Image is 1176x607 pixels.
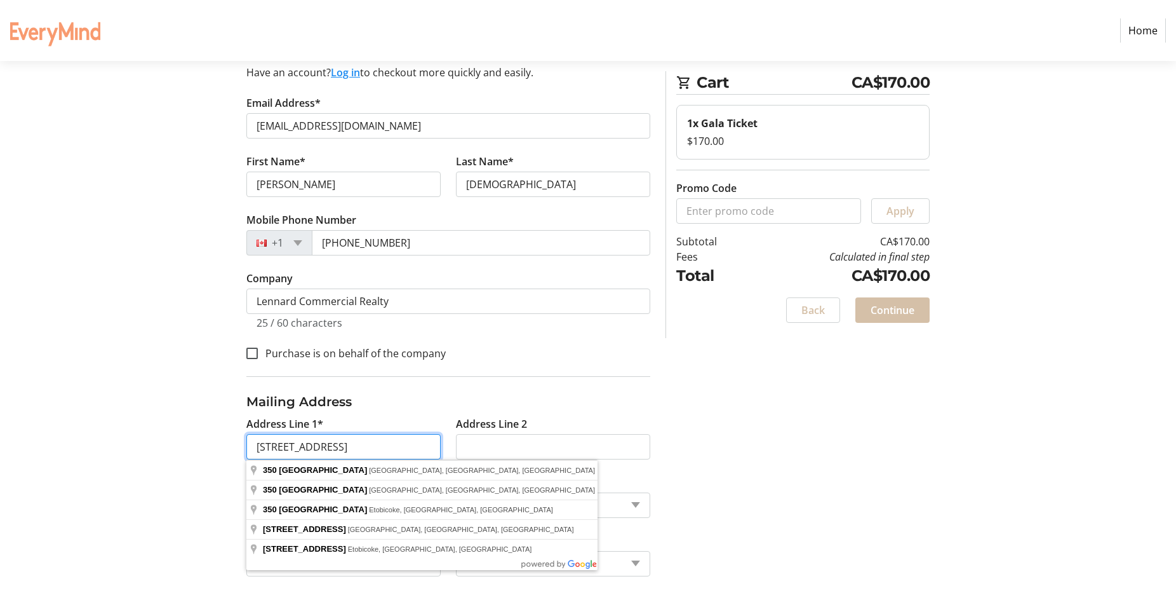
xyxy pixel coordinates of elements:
[279,505,367,514] span: [GEOGRAPHIC_DATA]
[246,212,356,228] label: Mobile Phone Number
[687,116,758,130] strong: 1x Gala Ticket
[801,303,825,318] span: Back
[263,485,277,494] span: 350
[886,203,914,219] span: Apply
[263,505,277,514] span: 350
[676,198,861,224] input: Enter promo code
[676,181,737,196] label: Promo Code
[749,249,930,264] td: Calculated in final step
[855,297,930,323] button: Continue
[279,465,367,475] span: [GEOGRAPHIC_DATA]
[263,465,277,475] span: 350
[257,316,342,330] tr-character-limit: 25 / 60 characters
[263,524,346,534] span: [STREET_ADDRESS]
[1120,18,1166,43] a: Home
[871,303,914,318] span: Continue
[348,526,574,533] span: [GEOGRAPHIC_DATA], [GEOGRAPHIC_DATA], [GEOGRAPHIC_DATA]
[246,416,323,432] label: Address Line 1*
[246,154,305,169] label: First Name*
[676,249,749,264] td: Fees
[749,234,930,249] td: CA$170.00
[456,154,514,169] label: Last Name*
[697,71,852,94] span: Cart
[246,65,650,80] div: Have an account? to checkout more quickly and easily.
[246,95,321,111] label: Email Address*
[369,506,553,514] span: Etobicoke, [GEOGRAPHIC_DATA], [GEOGRAPHIC_DATA]
[258,346,446,361] label: Purchase is on behalf of the company
[246,434,441,460] input: Address
[348,545,532,553] span: Etobicoke, [GEOGRAPHIC_DATA], [GEOGRAPHIC_DATA]
[676,264,749,287] td: Total
[871,198,930,224] button: Apply
[331,65,360,80] button: Log in
[852,71,930,94] span: CA$170.00
[246,271,293,286] label: Company
[749,264,930,287] td: CA$170.00
[369,467,595,474] span: [GEOGRAPHIC_DATA], [GEOGRAPHIC_DATA], [GEOGRAPHIC_DATA]
[369,486,595,494] span: [GEOGRAPHIC_DATA], [GEOGRAPHIC_DATA], [GEOGRAPHIC_DATA]
[10,5,100,56] img: EveryMind Mental Health Services's Logo
[687,133,919,149] div: $170.00
[312,230,650,256] input: (506) 234-5678
[263,544,346,554] span: [STREET_ADDRESS]
[246,392,650,411] h3: Mailing Address
[279,485,367,494] span: [GEOGRAPHIC_DATA]
[456,416,527,432] label: Address Line 2
[786,297,840,323] button: Back
[676,234,749,249] td: Subtotal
